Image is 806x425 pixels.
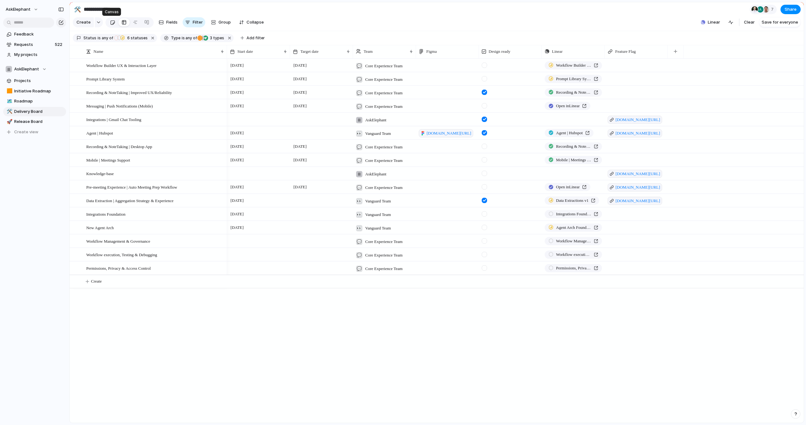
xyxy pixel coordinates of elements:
[86,183,177,190] span: Pre-meeting Experience | Auto Meeting Prep Workflow
[208,35,224,41] span: types
[556,143,591,150] span: Recording & NoteTaking | Desktop App
[545,88,602,97] a: Recording & NoteTaking | UX Enhancements
[14,108,64,115] span: Delivery Board
[365,225,391,231] span: Vanguard Team
[3,76,66,86] a: Projects
[102,8,121,16] div: Canvas
[3,117,66,126] a: 🚀Release Board
[741,17,757,27] button: Clear
[86,143,152,150] span: Recording & NoteTaking | Desktop App
[208,17,234,27] button: Group
[6,88,12,94] button: 🟧
[608,129,662,137] a: [DOMAIN_NAME][URL]
[86,170,114,177] span: Knowledge-base
[171,35,180,41] span: Type
[356,130,362,137] div: 👀
[608,183,662,191] a: [DOMAIN_NAME][URL]
[556,76,591,82] span: Prompt Library System
[365,239,403,245] span: Core Experience Team
[86,210,126,218] span: Integrations Foundation
[771,6,775,13] span: 7
[608,197,662,205] a: [DOMAIN_NAME][URL]
[356,252,362,258] div: 💬
[229,197,245,204] span: [DATE]
[14,88,64,94] span: Initiative Roadmap
[3,127,66,137] button: Create view
[419,129,473,137] a: [DOMAIN_NAME][URL]
[182,35,185,41] span: is
[616,117,660,123] span: [DOMAIN_NAME][URL]
[197,35,225,41] button: 3 types
[489,48,510,55] span: Design ready
[14,129,38,135] span: Create view
[3,30,66,39] a: Feedback
[426,48,437,55] span: Figma
[86,89,172,96] span: Recording & NoteTaking | Improved UX/Reliability
[356,198,362,204] div: 👀
[545,251,602,259] a: Workflow execution, Testing & Debugging
[14,78,64,84] span: Projects
[229,75,245,83] span: [DATE]
[365,171,386,177] span: AskElephant
[365,90,403,96] span: Core Experience Team
[7,87,11,95] div: 🟧
[365,103,403,110] span: Core Experience Team
[219,19,231,25] span: Group
[86,116,141,123] span: Integrations | Gmail Chat Tooling
[785,6,797,13] span: Share
[156,17,180,27] button: Fields
[365,157,403,164] span: Core Experience Team
[229,224,245,231] span: [DATE]
[6,108,12,115] button: 🛠️
[237,34,269,42] button: Add filter
[3,107,66,116] a: 🛠️Delivery Board
[545,210,602,218] a: Integrations Foundation
[86,224,114,231] span: New Agent Arch
[229,210,245,218] span: [DATE]
[616,198,660,204] span: [DOMAIN_NAME][URL]
[545,156,602,164] a: Mobile | Meetings Support
[7,108,11,115] div: 🛠️
[365,185,403,191] span: Core Experience Team
[101,35,113,41] span: any of
[356,103,362,110] div: 💬
[292,102,308,110] span: [DATE]
[247,35,265,41] span: Add filter
[365,130,391,137] span: Vanguard Team
[292,75,308,83] span: [DATE]
[356,266,362,272] div: 💬
[616,184,660,190] span: [DOMAIN_NAME][URL]
[744,19,755,25] span: Clear
[73,17,94,27] button: Create
[86,197,173,204] span: Data Extraction | Aggregation Strategy & Experience
[229,89,245,96] span: [DATE]
[94,48,103,55] span: Name
[365,63,403,69] span: Core Experience Team
[545,264,602,272] a: Permissions, Privacy & Access Control
[556,265,591,271] span: Permissions, Privacy & Access Control
[356,225,362,231] div: 👀
[365,76,403,83] span: Core Experience Team
[759,17,801,27] button: Save for everyone
[3,86,66,96] div: 🟧Initiative Roadmap
[86,102,153,109] span: Messaging | Push Notifications (Mobile)
[698,18,723,27] button: Linear
[616,171,660,177] span: [DOMAIN_NAME][URL]
[545,75,602,83] a: Prompt Library System
[3,50,66,59] a: My projects
[356,239,362,245] div: 💬
[365,266,403,272] span: Core Experience Team
[14,98,64,104] span: Roadmap
[365,212,391,218] span: Vanguard Team
[77,19,91,25] span: Create
[545,224,602,232] a: Agent Arch Foundation
[86,251,157,258] span: Workflow execution, Testing & Debugging
[3,97,66,106] div: 🗺️Roadmap
[229,143,245,150] span: [DATE]
[356,63,362,69] div: 💬
[55,41,64,48] span: 522
[208,36,213,40] span: 3
[545,102,590,110] a: Open inLinear
[556,62,591,69] span: Workflow Builder UX & Interaction Layer
[229,102,245,110] span: [DATE]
